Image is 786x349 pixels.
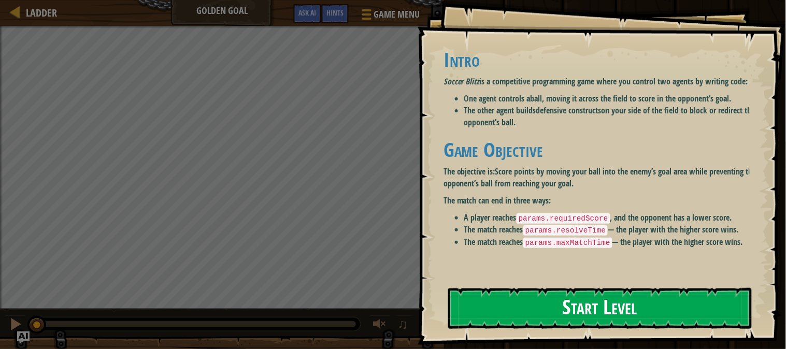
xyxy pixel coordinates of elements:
strong: Score points by moving your ball into the enemy’s goal area while preventing the opponent’s ball ... [444,166,756,189]
button: Adjust volume [370,315,391,336]
span: Game Menu [374,8,420,21]
p: The match can end in three ways: [444,195,759,207]
li: The match reaches — the player with the higher score wins. [464,224,759,236]
button: ♫ [396,315,413,336]
button: Game Menu [354,4,426,28]
span: ♫ [398,316,408,332]
li: The other agent builds on your side of the field to block or redirect the opponent’s ball. [464,105,759,128]
span: Ladder [26,6,57,20]
h1: Intro [444,49,759,70]
a: Ladder [21,6,57,20]
button: Ask AI [17,331,30,344]
code: params.resolveTime [523,225,608,236]
p: is a competitive programming game where you control two agents by writing code: [444,76,759,88]
strong: defensive constructs [536,105,602,116]
em: Soccer Blitz [444,76,480,87]
strong: ball [531,93,542,104]
code: params.requiredScore [517,213,610,224]
span: Hints [326,8,344,18]
li: A player reaches , and the opponent has a lower score. [464,212,759,224]
li: One agent controls a , moving it across the field to score in the opponent’s goal. [464,93,759,105]
button: Start Level [448,288,752,329]
button: Ask AI [293,4,321,23]
button: Ctrl + P: Pause [5,315,26,336]
code: params.maxMatchTime [523,238,612,248]
li: The match reaches — the player with the higher score wins. [464,236,759,249]
h1: Game Objective [444,139,759,161]
span: Ask AI [298,8,316,18]
p: The objective is: [444,166,759,190]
